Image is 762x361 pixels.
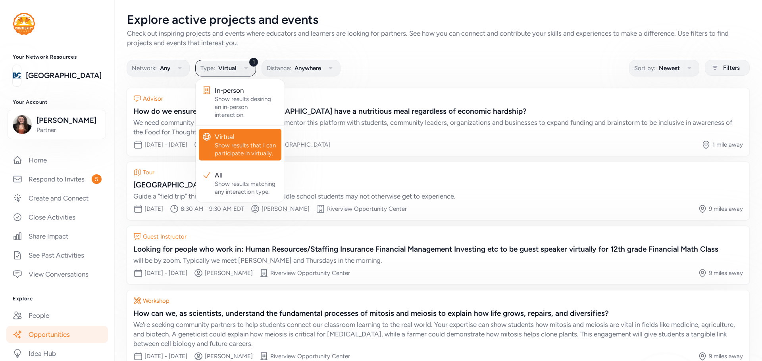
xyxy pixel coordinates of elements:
[92,174,102,184] span: 5
[723,63,740,73] span: Filters
[127,60,190,76] button: Network:Any
[215,132,278,141] div: Virtual
[37,115,101,126] span: [PERSON_NAME]
[634,63,656,73] span: Sort by:
[6,246,108,264] a: See Past Activities
[181,205,244,213] div: 8:30 AM - 9:30 AM EDT
[270,269,350,277] div: Riverview Opportunity Center
[143,168,154,176] div: Tour
[13,13,35,35] img: logo
[144,269,187,277] div: [DATE] - [DATE]
[200,63,215,73] span: Type:
[26,70,102,81] a: [GEOGRAPHIC_DATA]
[143,297,169,305] div: Workshop
[133,191,743,201] div: Guide a "field trip" through an organization that middle school students may not otherwise get to...
[6,170,108,188] a: Respond to Invites5
[215,141,278,157] div: Show results that I can participate in virtually.
[196,79,285,202] div: 1Type:Virtual
[160,63,170,73] span: Any
[205,269,253,277] div: [PERSON_NAME]
[267,63,291,73] span: Distance:
[144,141,187,149] div: [DATE] - [DATE]
[195,60,256,76] button: 1Type:Virtual
[262,60,341,76] button: Distance:Anywhere
[13,67,21,84] img: logo
[144,205,163,213] div: [DATE]
[6,265,108,283] a: View Conversations
[127,29,749,48] div: Check out inspiring projects and events where educators and learners are looking for partners. Se...
[215,170,278,180] div: All
[144,352,187,360] div: [DATE] - [DATE]
[127,13,749,27] div: Explore active projects and events
[712,141,743,149] div: 1 mile away
[133,180,743,191] div: [GEOGRAPHIC_DATA] Virtual Field Trip
[6,208,108,226] a: Close Activities
[143,233,187,241] div: Guest Instructor
[133,118,743,137] div: We need community partners to join our efforts to mentor this platform with students, community l...
[709,205,743,213] div: 9 miles away
[13,296,102,302] h3: Explore
[6,151,108,169] a: Home
[133,244,743,255] div: Looking for people who work in: Human Resources/Staffing Insurance Financial Management Investing...
[629,60,699,76] button: Sort by:Newest
[262,205,310,213] div: [PERSON_NAME]
[133,308,743,319] div: How can we, as scientists, understand the fundamental processes of mitosis and meiosis to explain...
[6,227,108,245] a: Share Impact
[13,99,102,105] h3: Your Account
[294,63,321,73] span: Anywhere
[8,110,106,139] button: [PERSON_NAME]Partner
[327,205,407,213] div: Riverview Opportunity Center
[6,326,108,343] a: Opportunities
[133,256,743,265] div: will be by zoom. Typically we meet [PERSON_NAME] and Thursdays in the morning.
[659,63,680,73] span: Newest
[132,63,157,73] span: Network:
[37,126,101,134] span: Partner
[709,269,743,277] div: 9 miles away
[709,352,743,360] div: 9 miles away
[215,95,278,119] div: Show results desiring an in-person interaction.
[6,189,108,207] a: Create and Connect
[215,180,278,196] div: Show results matching any interaction type.
[218,63,237,73] span: Virtual
[215,86,278,95] div: In-person
[13,54,102,60] h3: Your Network Resources
[143,95,163,103] div: Advisor
[133,106,743,117] div: How do we ensure every student in [GEOGRAPHIC_DATA] have a nutritious meal regardless of economic...
[133,320,743,348] div: We're seeking community partners to help students connect our classroom learning to the real worl...
[6,307,108,324] a: People
[270,141,330,149] div: [GEOGRAPHIC_DATA]
[205,352,253,360] div: [PERSON_NAME]
[270,352,350,360] div: Riverview Opportunity Center
[249,57,258,67] div: 1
